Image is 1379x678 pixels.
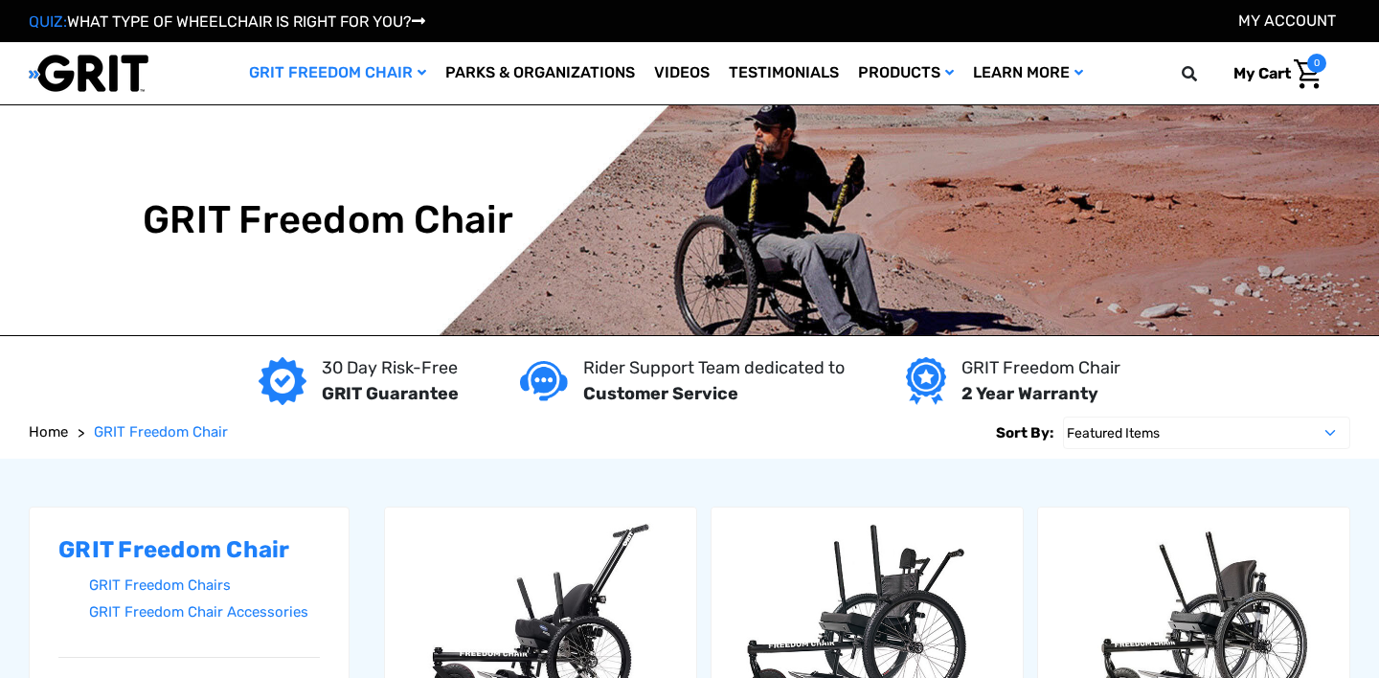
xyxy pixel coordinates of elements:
[1233,64,1291,82] span: My Cart
[259,357,306,405] img: GRIT Guarantee
[322,355,459,381] p: 30 Day Risk-Free
[520,361,568,400] img: Customer service
[1294,59,1322,89] img: Cart
[94,423,228,441] span: GRIT Freedom Chair
[961,355,1120,381] p: GRIT Freedom Chair
[1190,54,1219,94] input: Search
[29,423,68,441] span: Home
[29,54,148,93] img: GRIT All-Terrain Wheelchair and Mobility Equipment
[1307,54,1326,73] span: 0
[848,42,963,104] a: Products
[58,536,320,564] h2: GRIT Freedom Chair
[29,12,425,31] a: QUIZ:WHAT TYPE OF WHEELCHAIR IS RIGHT FOR YOU?
[583,383,738,404] strong: Customer Service
[1219,54,1326,94] a: Cart with 0 items
[94,421,228,443] a: GRIT Freedom Chair
[961,383,1098,404] strong: 2 Year Warranty
[143,197,514,243] h1: GRIT Freedom Chair
[963,42,1093,104] a: Learn More
[239,42,436,104] a: GRIT Freedom Chair
[719,42,848,104] a: Testimonials
[89,572,320,599] a: GRIT Freedom Chairs
[322,383,459,404] strong: GRIT Guarantee
[644,42,719,104] a: Videos
[89,599,320,626] a: GRIT Freedom Chair Accessories
[29,12,67,31] span: QUIZ:
[996,417,1053,449] label: Sort By:
[436,42,644,104] a: Parks & Organizations
[29,421,68,443] a: Home
[906,357,945,405] img: Year warranty
[1238,11,1336,30] a: Account
[583,355,845,381] p: Rider Support Team dedicated to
